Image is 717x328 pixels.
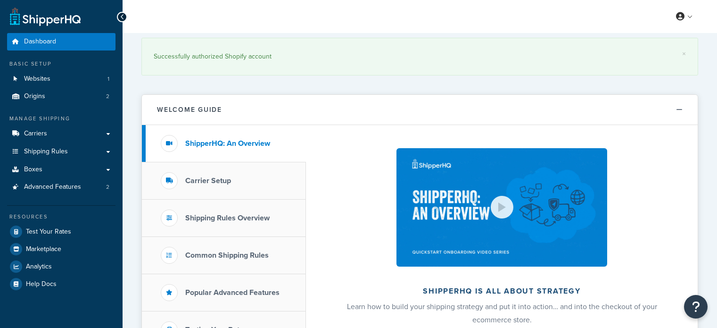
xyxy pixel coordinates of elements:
button: Open Resource Center [684,295,708,319]
a: Origins2 [7,88,115,105]
span: 2 [106,183,109,191]
h3: Common Shipping Rules [185,251,269,260]
button: Welcome Guide [142,95,698,125]
h3: Shipping Rules Overview [185,214,270,222]
a: Test Your Rates [7,223,115,240]
h3: Carrier Setup [185,177,231,185]
span: Boxes [24,166,42,174]
h3: ShipperHQ: An Overview [185,139,270,148]
li: Advanced Features [7,178,115,196]
a: × [682,50,686,58]
a: Help Docs [7,276,115,293]
div: Resources [7,213,115,221]
a: Carriers [7,125,115,143]
a: Boxes [7,161,115,178]
div: Successfully authorized Shopify account [154,50,686,63]
div: Manage Shipping [7,115,115,123]
span: Analytics [26,263,52,271]
span: Advanced Features [24,183,81,191]
span: Shipping Rules [24,148,68,156]
span: 1 [107,75,109,83]
span: Help Docs [26,280,57,288]
a: Advanced Features2 [7,178,115,196]
li: Origins [7,88,115,105]
span: Origins [24,93,45,101]
span: Marketplace [26,245,61,253]
img: ShipperHQ is all about strategy [396,148,607,267]
span: Learn how to build your shipping strategy and put it into action… and into the checkout of your e... [347,301,657,325]
span: Dashboard [24,38,56,46]
a: Analytics [7,258,115,275]
span: Websites [24,75,50,83]
div: Basic Setup [7,60,115,68]
a: Dashboard [7,33,115,50]
span: Test Your Rates [26,228,71,236]
h3: Popular Advanced Features [185,288,280,297]
h2: Welcome Guide [157,106,222,113]
li: Websites [7,70,115,88]
a: Websites1 [7,70,115,88]
span: 2 [106,93,109,101]
span: Carriers [24,130,47,138]
a: Shipping Rules [7,143,115,160]
h2: ShipperHQ is all about strategy [331,287,673,295]
a: Marketplace [7,241,115,258]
